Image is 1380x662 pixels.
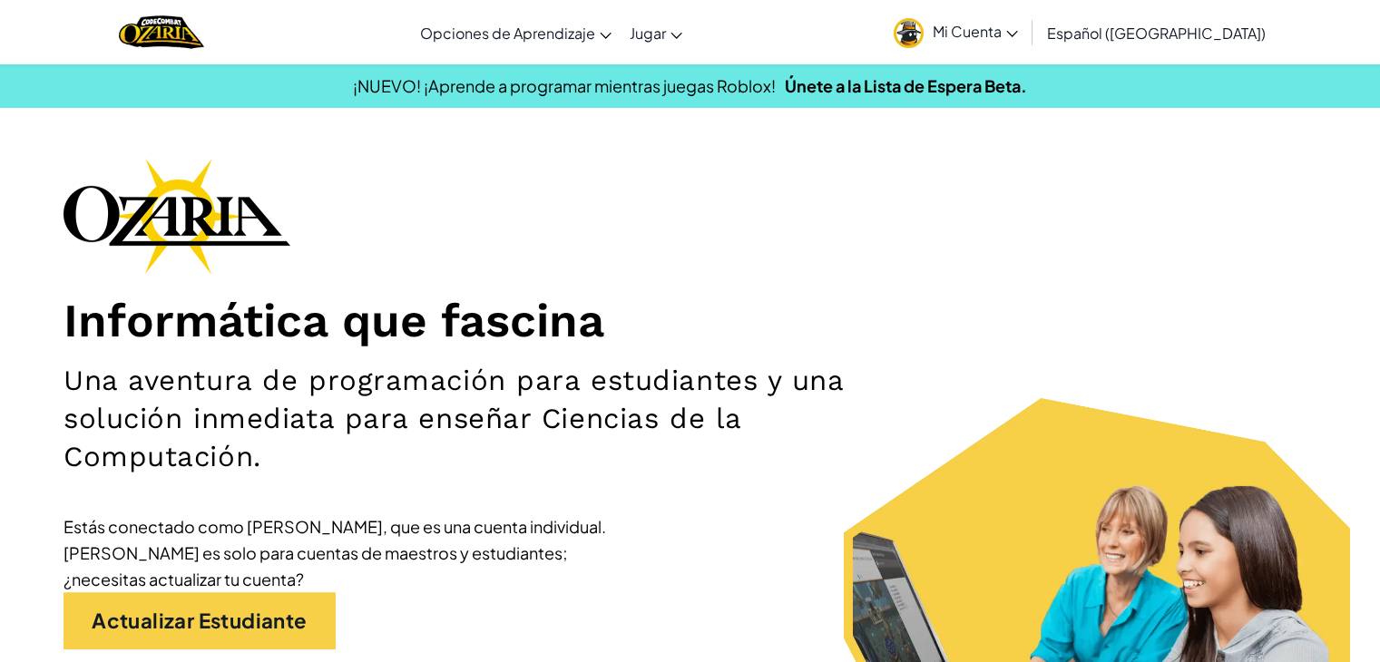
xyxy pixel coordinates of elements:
a: Únete a la Lista de Espera Beta. [785,75,1027,96]
span: Español ([GEOGRAPHIC_DATA]) [1047,24,1266,43]
a: Actualizar Estudiante [64,592,336,649]
a: Jugar [621,8,691,57]
a: Ozaria by CodeCombat logo [119,14,203,51]
span: Jugar [630,24,666,43]
img: Home [119,14,203,51]
img: avatar [894,18,924,48]
span: Opciones de Aprendizaje [420,24,595,43]
div: Estás conectado como [PERSON_NAME], que es una cuenta individual. [PERSON_NAME] es solo para cuen... [64,513,608,592]
span: ¡NUEVO! ¡Aprende a programar mientras juegas Roblox! [353,75,776,96]
span: Mi Cuenta [933,22,1018,41]
a: Español ([GEOGRAPHIC_DATA]) [1038,8,1275,57]
a: Mi Cuenta [885,4,1027,61]
h2: Una aventura de programación para estudiantes y una solución inmediata para enseñar Ciencias de l... [64,362,903,477]
img: Ozaria branding logo [64,158,290,274]
a: Opciones de Aprendizaje [411,8,621,57]
h1: Informática que fascina [64,292,1316,348]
